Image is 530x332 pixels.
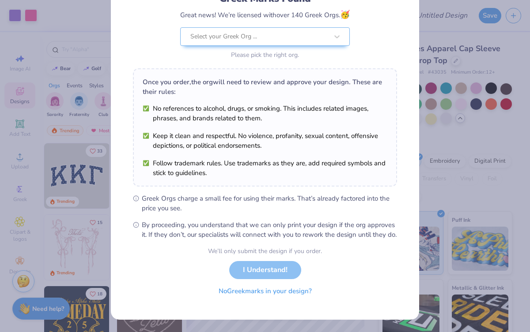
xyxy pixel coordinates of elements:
span: 🥳 [340,9,350,20]
li: No references to alcohol, drugs, or smoking. This includes related images, phrases, and brands re... [143,104,387,123]
li: Follow trademark rules. Use trademarks as they are, add required symbols and stick to guidelines. [143,158,387,178]
div: Please pick the right org. [180,50,350,60]
div: Great news! We’re licensed with over 140 Greek Orgs. [180,9,350,21]
li: Keep it clean and respectful. No violence, profanity, sexual content, offensive depictions, or po... [143,131,387,150]
div: Once you order, the org will need to review and approve your design. These are their rules: [143,77,387,97]
div: We’ll only submit the design if you order. [208,246,322,256]
span: By proceeding, you understand that we can only print your design if the org approves it. If they ... [142,220,397,239]
span: Greek Orgs charge a small fee for using their marks. That’s already factored into the price you see. [142,194,397,213]
button: NoGreekmarks in your design? [211,282,319,300]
